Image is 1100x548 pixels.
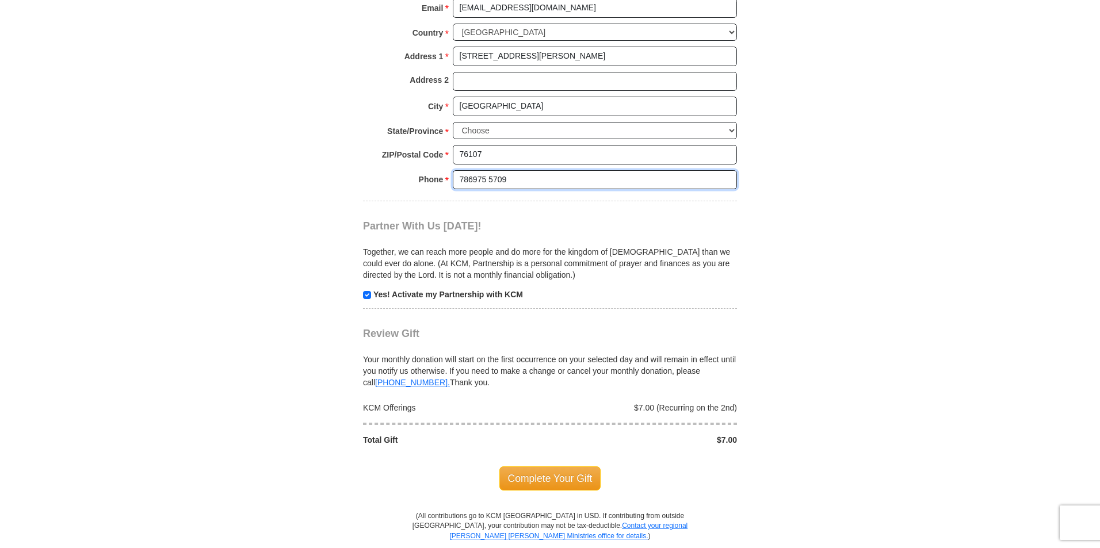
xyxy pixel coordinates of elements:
[375,378,450,387] a: [PHONE_NUMBER].
[363,220,482,232] span: Partner With Us [DATE]!
[363,246,737,281] p: Together, we can reach more people and do more for the kingdom of [DEMOGRAPHIC_DATA] than we coul...
[550,434,743,446] div: $7.00
[373,290,523,299] strong: Yes! Activate my Partnership with KCM
[634,403,737,412] span: $7.00 (Recurring on the 2nd)
[363,328,419,339] span: Review Gift
[357,402,551,413] div: KCM Offerings
[382,147,444,163] strong: ZIP/Postal Code
[357,434,551,446] div: Total Gift
[410,72,449,88] strong: Address 2
[419,171,444,187] strong: Phone
[412,25,444,41] strong: Country
[428,98,443,114] strong: City
[404,48,444,64] strong: Address 1
[449,522,687,539] a: Contact your regional [PERSON_NAME] [PERSON_NAME] Ministries office for details.
[499,466,601,490] span: Complete Your Gift
[363,340,737,388] div: Your monthly donation will start on the first occurrence on your selected day and will remain in ...
[387,123,443,139] strong: State/Province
